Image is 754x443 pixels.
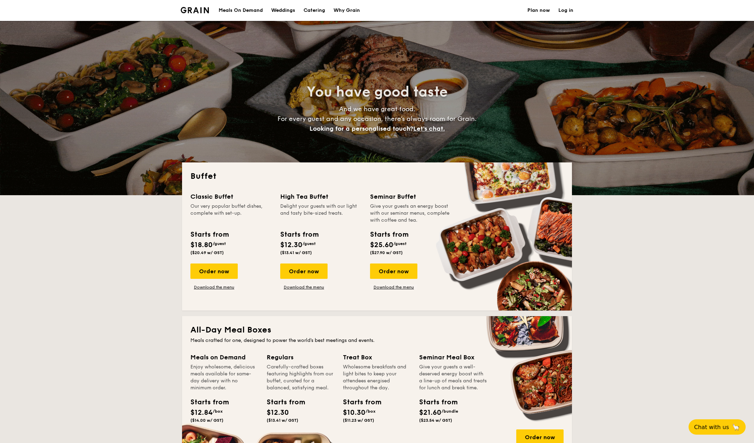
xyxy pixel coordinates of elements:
span: $12.84 [190,408,213,417]
div: Treat Box [343,352,411,362]
div: Starts from [370,229,408,240]
div: Give your guests a well-deserved energy boost with a line-up of meals and treats for lunch and br... [419,364,487,391]
span: /guest [393,241,407,246]
div: Order now [280,263,328,279]
div: Starts from [343,397,374,407]
span: ($20.49 w/ GST) [190,250,224,255]
span: $12.30 [280,241,303,249]
span: $18.80 [190,241,213,249]
div: Seminar Buffet [370,192,451,201]
div: Order now [190,263,238,279]
span: /bundle [441,409,458,414]
div: Starts from [190,397,222,407]
div: Starts from [267,397,298,407]
div: Regulars [267,352,335,362]
span: $10.30 [343,408,366,417]
span: ($23.54 w/ GST) [419,418,452,423]
span: /box [213,409,223,414]
a: Download the menu [190,284,238,290]
div: Wholesome breakfasts and light bites to keep your attendees energised throughout the day. [343,364,411,391]
span: You have good taste [307,84,448,100]
span: /guest [213,241,226,246]
div: Seminar Meal Box [419,352,487,362]
a: Download the menu [280,284,328,290]
div: Order now [370,263,417,279]
span: And we have great food. For every guest and any occasion, there’s always room for Grain. [277,105,477,132]
img: Grain [181,7,209,13]
span: ($27.90 w/ GST) [370,250,403,255]
div: High Tea Buffet [280,192,362,201]
span: ($13.41 w/ GST) [267,418,298,423]
a: Logotype [181,7,209,13]
div: Starts from [419,397,450,407]
div: Carefully-crafted boxes featuring highlights from our buffet, curated for a balanced, satisfying ... [267,364,335,391]
div: Starts from [280,229,318,240]
span: ($13.41 w/ GST) [280,250,312,255]
span: ($14.00 w/ GST) [190,418,223,423]
a: Download the menu [370,284,417,290]
h2: All-Day Meal Boxes [190,324,564,336]
h2: Buffet [190,171,564,182]
span: 🦙 [732,423,740,431]
span: Looking for a personalised touch? [309,125,413,132]
span: ($11.23 w/ GST) [343,418,374,423]
span: /box [366,409,376,414]
span: $12.30 [267,408,289,417]
span: $21.60 [419,408,441,417]
span: $25.60 [370,241,393,249]
span: Chat with us [694,424,729,430]
div: Meals crafted for one, designed to power the world's best meetings and events. [190,337,564,344]
div: Delight your guests with our light and tasty bite-sized treats. [280,203,362,224]
div: Starts from [190,229,228,240]
span: Let's chat. [413,125,445,132]
div: Enjoy wholesome, delicious meals available for same-day delivery with no minimum order. [190,364,258,391]
div: Meals on Demand [190,352,258,362]
div: Classic Buffet [190,192,272,201]
div: Give your guests an energy boost with our seminar menus, complete with coffee and tea. [370,203,451,224]
span: /guest [303,241,316,246]
button: Chat with us🦙 [689,419,746,435]
div: Our very popular buffet dishes, complete with set-up. [190,203,272,224]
